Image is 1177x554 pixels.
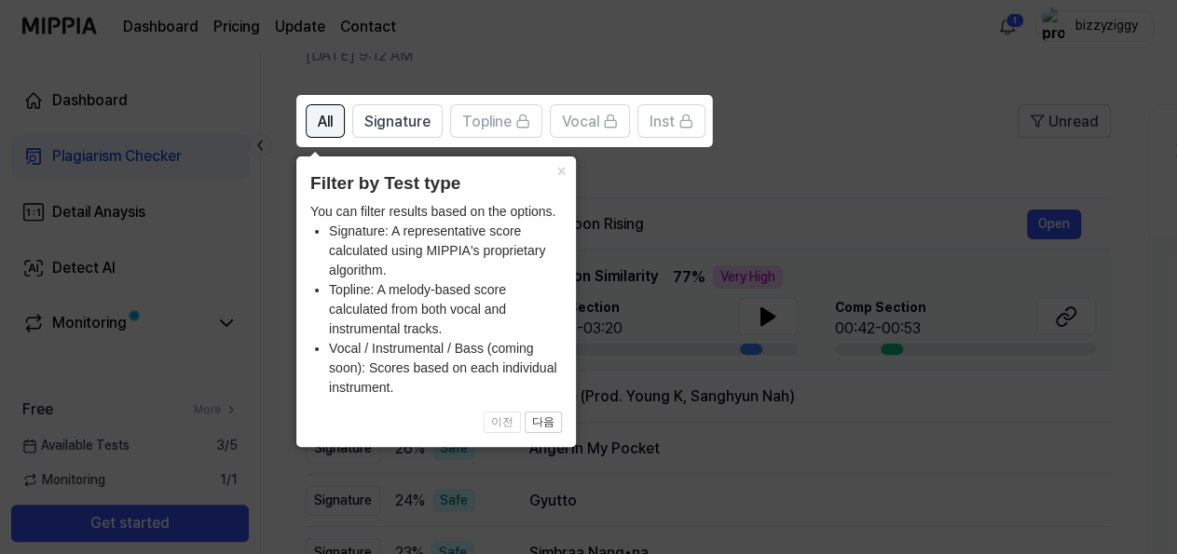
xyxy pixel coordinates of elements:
[310,202,562,398] div: You can filter results based on the options.
[329,280,562,339] li: Topline: A melody-based score calculated from both vocal and instrumental tracks.
[462,111,512,133] span: Topline
[306,104,345,138] button: All
[525,412,562,434] button: 다음
[329,222,562,280] li: Signature: A representative score calculated using MIPPIA's proprietary algorithm.
[352,104,443,138] button: Signature
[550,104,630,138] button: Vocal
[310,170,562,197] header: Filter by Test type
[329,339,562,398] li: Vocal / Instrumental / Bass (coming soon): Scores based on each individual instrument.
[650,111,675,133] span: Inst
[546,156,576,182] button: Close
[450,104,542,138] button: Topline
[318,111,333,133] span: All
[364,111,431,133] span: Signature
[562,111,599,133] span: Vocal
[637,104,705,138] button: Inst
